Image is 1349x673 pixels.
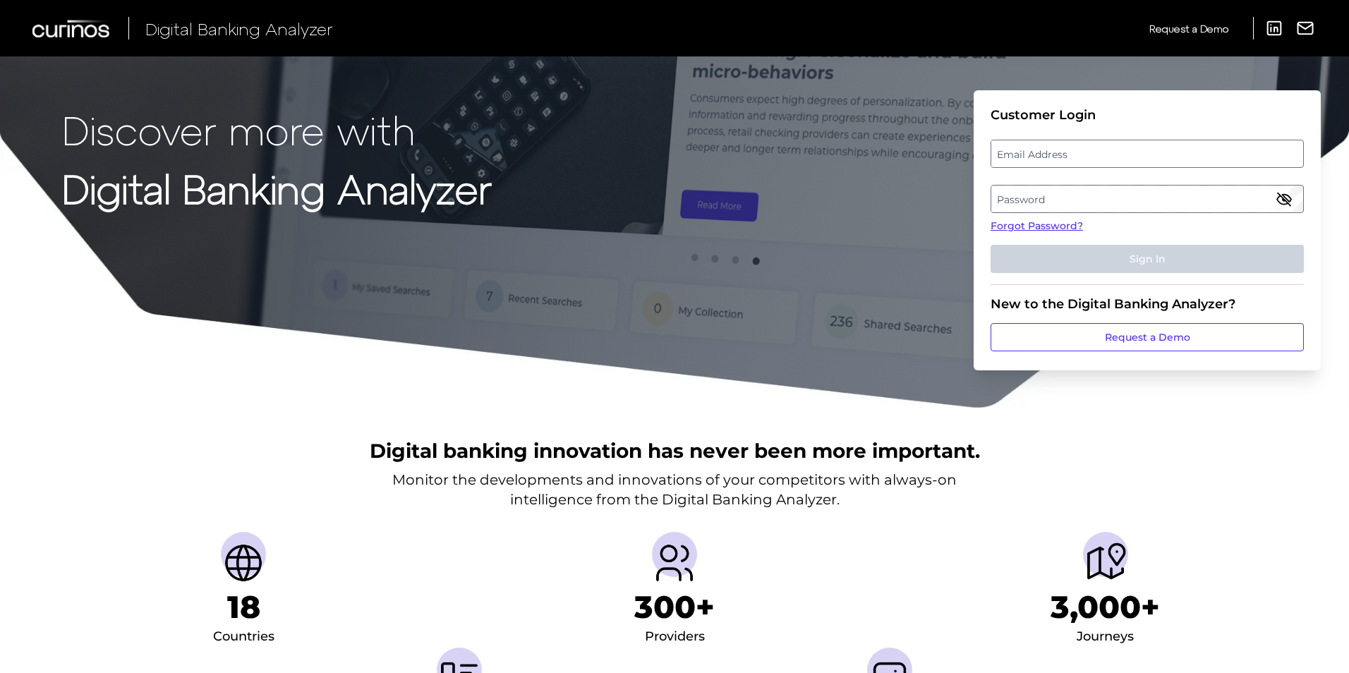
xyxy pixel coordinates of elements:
[227,588,260,626] h1: 18
[213,626,274,648] div: Countries
[991,245,1304,273] button: Sign In
[991,186,1302,212] label: Password
[62,164,492,212] strong: Digital Banking Analyzer
[145,18,333,39] span: Digital Banking Analyzer
[652,540,697,586] img: Providers
[1083,540,1128,586] img: Journeys
[991,296,1304,312] div: New to the Digital Banking Analyzer?
[370,437,980,464] h2: Digital banking innovation has never been more important.
[1149,23,1228,35] span: Request a Demo
[634,588,715,626] h1: 300+
[221,540,266,586] img: Countries
[991,107,1304,123] div: Customer Login
[32,20,111,37] img: Curinos
[1149,17,1228,40] a: Request a Demo
[991,141,1302,166] label: Email Address
[392,470,957,509] p: Monitor the developments and innovations of your competitors with always-on intelligence from the...
[1051,588,1160,626] h1: 3,000+
[991,323,1304,351] a: Request a Demo
[62,107,492,152] p: Discover more with
[645,626,705,648] div: Providers
[1077,626,1134,648] div: Journeys
[991,219,1304,234] a: Forgot Password?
